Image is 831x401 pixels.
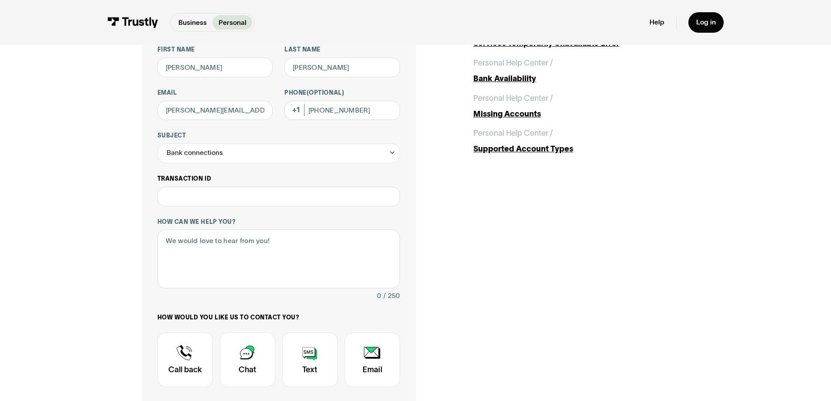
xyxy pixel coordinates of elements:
div: Missing Accounts [473,108,690,120]
p: Business [178,17,207,28]
a: Personal Help Center /Bank Availability [473,57,690,85]
a: Log in [688,12,724,33]
img: Trustly Logo [107,17,158,28]
label: Email [157,89,273,97]
div: Log in [696,18,716,27]
a: Personal [212,15,252,30]
label: How would you like us to contact you? [157,314,400,322]
input: Alex [157,58,273,77]
div: Supported Account Types [473,143,690,155]
a: Personal Help Center /Missing Accounts [473,93,690,120]
label: Subject [157,132,400,140]
label: Phone [284,89,400,97]
input: alex@mail.com [157,101,273,120]
input: (555) 555-5555 [284,101,400,120]
a: Business [172,15,212,30]
div: Bank connections [157,144,400,163]
p: Personal [219,17,246,28]
div: / 250 [383,290,400,302]
div: Bank connections [167,147,223,159]
label: Transaction ID [157,175,400,183]
div: Personal Help Center / [473,57,553,69]
div: Bank Availability [473,73,690,85]
div: 0 [377,290,381,302]
label: Last name [284,46,400,54]
label: How can we help you? [157,218,400,226]
a: Personal Help Center /Supported Account Types [473,127,690,155]
div: Personal Help Center / [473,93,553,104]
a: Help [650,18,664,27]
input: Howard [284,58,400,77]
label: First name [157,46,273,54]
div: Personal Help Center / [473,127,553,139]
span: (Optional) [307,89,344,96]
